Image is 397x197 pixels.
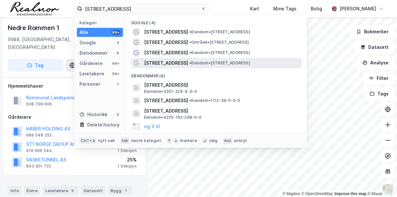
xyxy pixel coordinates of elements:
div: nytt søk [98,138,115,143]
div: Kart [250,5,259,13]
button: Tag [8,59,63,72]
div: Hjemmelshaver [8,82,141,90]
div: Kategori [79,20,123,25]
div: 25% [118,156,137,164]
div: velg [209,138,218,143]
button: Analyse [357,56,394,69]
div: Google [79,39,96,47]
div: Google (4) [126,15,307,27]
div: Alle [79,28,88,36]
input: Søk på adresse, matrikkel, gårdeiere, leietakere eller personer [82,4,201,14]
span: [STREET_ADDRESS] [144,59,188,67]
div: 5 [69,187,76,194]
div: tab [120,137,130,144]
span: Eiendom • [STREET_ADDRESS] [189,60,250,66]
div: 1 [123,187,129,194]
div: 4 [115,40,120,45]
iframe: Chat Widget [365,166,397,197]
span: Eiendom • [STREET_ADDRESS] [189,29,250,35]
div: Datasett [81,186,105,195]
span: [STREET_ADDRESS] [144,49,188,57]
div: Eiendommer [79,49,108,57]
span: [STREET_ADDRESS] [144,81,299,89]
button: Datasett [355,41,394,54]
div: 938 708 606 [26,102,52,107]
button: Bokmerker [351,25,394,38]
div: Eiere [24,186,40,195]
span: • [189,50,191,55]
span: Eiendom • 4225-162-298-0-0 [144,115,202,120]
div: Eiendommer (6) [126,68,307,80]
div: 1 [115,82,120,87]
a: Improve this map [335,192,367,196]
div: Mine Tags [273,5,297,13]
div: Delete history [87,121,120,129]
span: [STREET_ADDRESS] [144,28,188,36]
div: 99+ [111,71,120,76]
span: Område • [STREET_ADDRESS] [189,40,249,45]
span: • [189,98,191,103]
span: • [189,40,191,45]
button: og 3 til [144,123,160,130]
div: 919 666 544 [26,148,52,153]
span: • [189,29,191,34]
img: realnor-logo.934646d98de889bb5806.png [10,2,59,16]
span: [STREET_ADDRESS] [144,107,299,115]
div: Info [8,186,21,195]
div: 99+ [111,61,120,66]
div: Ctrl + k [79,137,97,144]
span: Eiendom • [STREET_ADDRESS] [189,50,250,55]
div: Nedre Rommen 1 [8,23,61,33]
div: 1 Seksjon [118,148,137,153]
span: • [189,60,191,65]
div: Gårdeiere [79,60,103,67]
div: Bolig [311,5,322,13]
div: Leietakere [43,186,78,195]
div: 99+ [111,30,120,35]
div: avbryt [234,138,247,143]
div: 843 801 722 [26,164,51,169]
div: 0 [115,112,120,117]
div: markere [180,138,197,143]
a: Mapbox [283,192,300,196]
div: Bygg [108,186,132,195]
div: Leietakere [79,70,104,78]
div: Gårdeiere [8,113,141,121]
div: 989 048 252 [26,133,52,138]
div: [PERSON_NAME] [340,5,376,13]
div: neste kategori [131,138,162,143]
div: 1 Seksjon [118,164,137,169]
div: Historikk [79,111,108,118]
div: Gårdeiere (99+) [126,132,307,143]
div: esc [223,137,233,144]
button: Filter [363,72,394,85]
div: 6 [115,50,120,56]
a: OpenStreetMap [302,192,333,196]
span: Eiendom • 1112-39-5-0-0 [189,98,240,103]
button: Tags [364,87,394,100]
div: Kontrollprogram for chat [365,166,397,197]
span: [STREET_ADDRESS] [144,38,188,46]
span: Eiendom • 3301-224-4-0-0 [144,89,197,94]
div: 0988, [GEOGRAPHIC_DATA], [GEOGRAPHIC_DATA] [8,36,91,51]
div: Personer [79,80,100,88]
span: [STREET_ADDRESS] [144,97,188,104]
